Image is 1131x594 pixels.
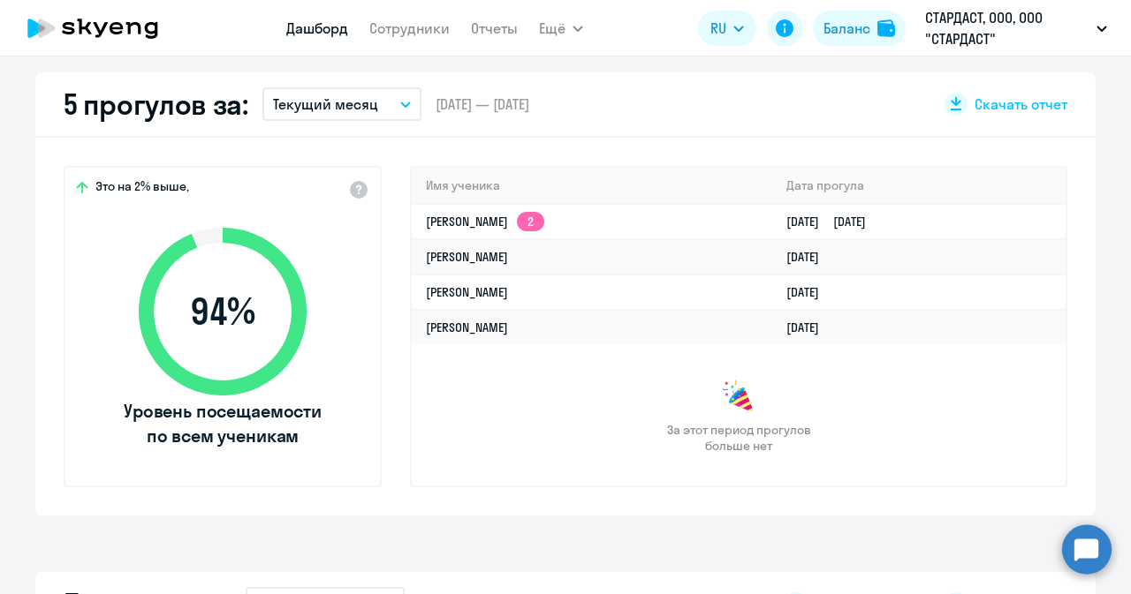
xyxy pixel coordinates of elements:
[436,94,529,114] span: [DATE] — [DATE]
[877,19,895,37] img: balance
[539,18,565,39] span: Ещё
[539,11,583,46] button: Ещё
[426,249,508,265] a: [PERSON_NAME]
[698,11,756,46] button: RU
[813,11,906,46] button: Балансbalance
[286,19,348,37] a: Дашборд
[916,7,1116,49] button: СТАРДАСТ, ООО, ООО "СТАРДАСТ"
[786,249,833,265] a: [DATE]
[426,320,508,335] a: [PERSON_NAME]
[664,422,813,454] span: За этот период прогулов больше нет
[786,284,833,300] a: [DATE]
[517,212,544,231] app-skyeng-badge: 2
[710,18,726,39] span: RU
[975,94,1067,114] span: Скачать отчет
[121,399,324,448] span: Уровень посещаемости по всем ученикам
[426,214,544,229] a: [PERSON_NAME]2
[64,86,248,122] h2: 5 прогулов за:
[262,87,421,121] button: Текущий месяц
[772,168,1066,204] th: Дата прогула
[412,168,772,204] th: Имя ученика
[121,290,324,333] span: 94 %
[471,19,518,37] a: Отчеты
[721,380,756,415] img: congrats
[95,178,189,199] span: Это на 2% выше,
[786,214,880,229] a: [DATE][DATE]
[369,19,450,37] a: Сотрудники
[786,320,833,335] a: [DATE]
[273,94,378,115] p: Текущий месяц
[824,18,870,39] div: Баланс
[426,284,508,300] a: [PERSON_NAME]
[925,7,1089,49] p: СТАРДАСТ, ООО, ООО "СТАРДАСТ"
